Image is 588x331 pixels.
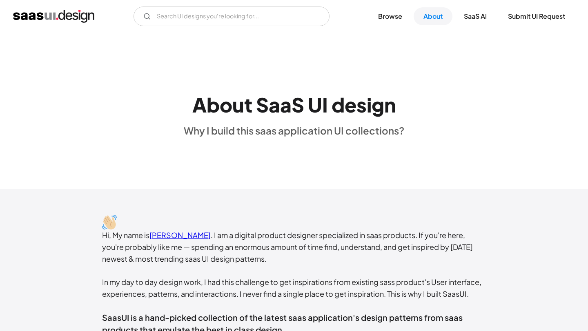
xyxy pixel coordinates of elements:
[454,7,497,25] a: SaaS Ai
[414,7,452,25] a: About
[149,230,211,240] a: [PERSON_NAME]
[134,7,330,26] form: Email Form
[498,7,575,25] a: Submit UI Request
[134,7,330,26] input: Search UI designs you're looking for...
[192,93,396,117] h1: About SaaS UI design
[13,10,94,23] a: home
[184,124,404,137] div: Why I build this saas application UI collections?
[368,7,412,25] a: Browse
